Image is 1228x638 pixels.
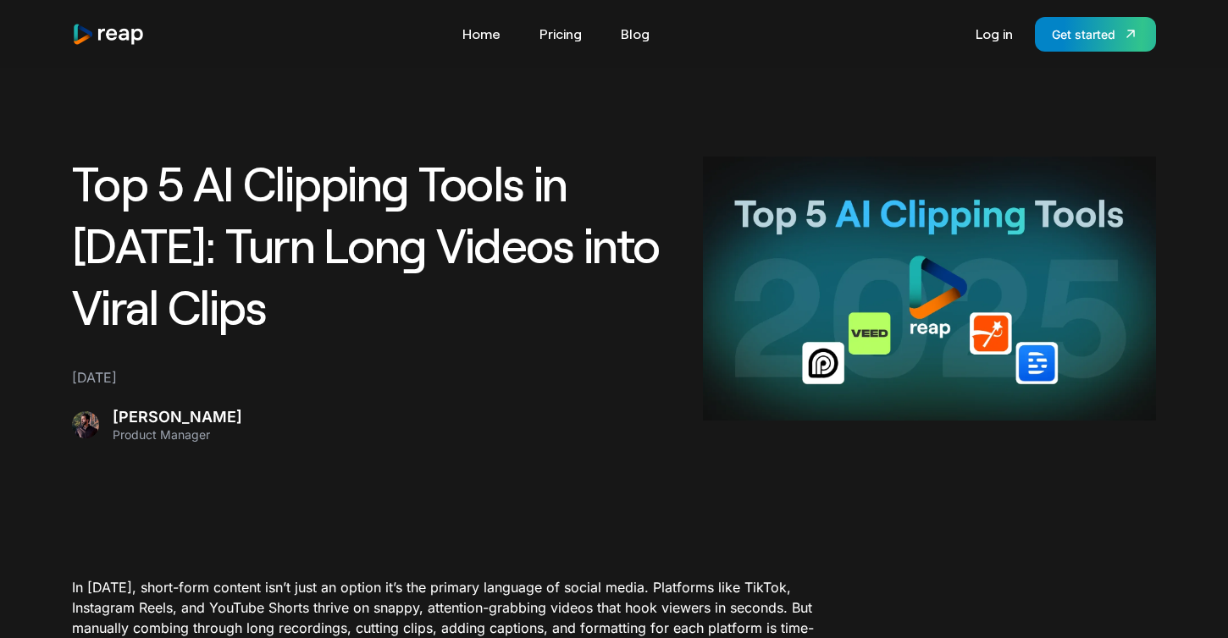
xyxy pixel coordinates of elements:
[1052,25,1115,43] div: Get started
[113,427,242,443] div: Product Manager
[72,23,145,46] a: home
[967,20,1021,47] a: Log in
[454,20,509,47] a: Home
[72,367,683,388] div: [DATE]
[703,157,1156,421] img: AI Video Clipping and Respurposing
[72,23,145,46] img: reap logo
[531,20,590,47] a: Pricing
[72,152,683,337] h1: Top 5 AI Clipping Tools in [DATE]: Turn Long Videos into Viral Clips
[1035,17,1156,52] a: Get started
[612,20,658,47] a: Blog
[113,408,242,427] div: [PERSON_NAME]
